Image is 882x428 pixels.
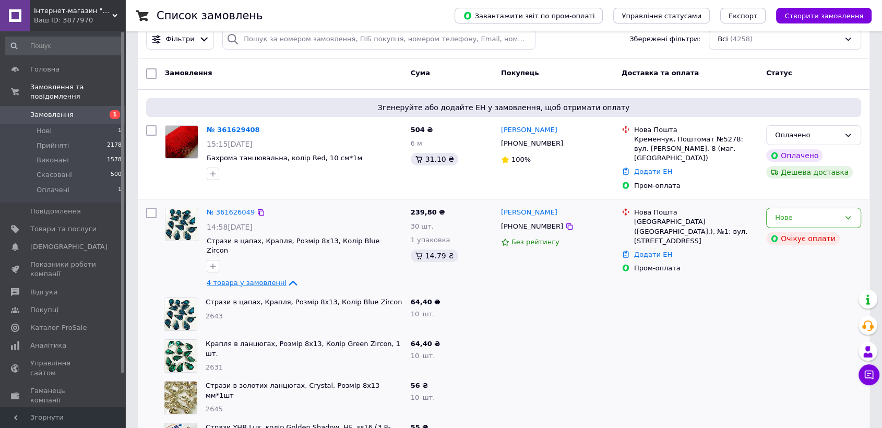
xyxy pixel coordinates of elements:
[776,8,872,23] button: Створити замовлення
[634,135,758,163] div: Кременчук, Поштомат №5278: вул. [PERSON_NAME], 8 (маг. [GEOGRAPHIC_DATA])
[511,156,531,163] span: 100%
[207,223,253,231] span: 14:58[DATE]
[634,168,672,175] a: Додати ЕН
[30,207,81,216] span: Повідомлення
[30,224,97,234] span: Товари та послуги
[411,69,430,77] span: Cума
[30,305,58,315] span: Покупці
[766,149,823,162] div: Оплачено
[30,341,66,350] span: Аналітика
[629,34,700,44] span: Збережені фільтри:
[207,126,260,134] a: № 361629408
[411,352,435,360] span: 10 шт.
[30,288,57,297] span: Відгуки
[463,11,594,20] span: Завантажити звіт по пром-оплаті
[207,208,255,216] a: № 361626049
[30,110,74,120] span: Замовлення
[411,139,422,147] span: 6 м
[118,126,122,136] span: 1
[499,137,565,150] div: [PHONE_NUMBER]
[501,208,557,218] a: [PERSON_NAME]
[207,154,362,162] a: Бахрома танцювальна, колір Red, 10 см*1м
[157,9,263,22] h1: Список замовлень
[411,394,435,401] span: 10 шт.
[411,382,428,389] span: 56 ₴
[30,65,59,74] span: Головна
[766,232,840,245] div: Очікує оплати
[37,185,69,195] span: Оплачені
[107,141,122,150] span: 2178
[613,8,710,23] button: Управління статусами
[720,8,766,23] button: Експорт
[775,130,840,141] div: Оплачено
[164,298,197,330] img: Фото товару
[37,141,69,150] span: Прийняті
[730,35,753,43] span: (4258)
[34,6,112,16] span: Інтернет-магазин "Glamora"
[718,34,728,44] span: Всі
[634,208,758,217] div: Нова Пошта
[5,37,123,55] input: Пошук
[207,237,379,255] a: Стрази в цапах, Крапля, Розмір 8x13, Колір Blue Zircon
[165,208,198,241] img: Фото товару
[30,242,108,252] span: [DEMOGRAPHIC_DATA]
[634,217,758,246] div: [GEOGRAPHIC_DATA] ([GEOGRAPHIC_DATA].), №1: вул. [STREET_ADDRESS]
[30,386,97,405] span: Гаманець компанії
[30,359,97,377] span: Управління сайтом
[165,69,212,77] span: Замовлення
[30,260,97,279] span: Показники роботи компанії
[37,156,69,165] span: Виконані
[206,312,223,320] span: 2643
[411,153,458,165] div: 31.10 ₴
[766,11,872,19] a: Створити замовлення
[207,140,253,148] span: 15:15[DATE]
[110,110,120,119] span: 1
[501,125,557,135] a: [PERSON_NAME]
[411,310,435,318] span: 10 шт.
[206,405,223,413] span: 2645
[164,382,197,414] img: Фото товару
[775,212,840,223] div: Нове
[501,69,539,77] span: Покупець
[411,249,458,262] div: 14.79 ₴
[634,125,758,135] div: Нова Пошта
[411,298,440,306] span: 64,40 ₴
[207,279,299,287] a: 4 товара у замовленні
[150,102,857,113] span: Згенеруйте або додайте ЕН у замовлення, щоб отримати оплату
[411,222,434,230] span: 30 шт.
[107,156,122,165] span: 1578
[634,264,758,273] div: Пром-оплата
[859,364,879,385] button: Чат з покупцем
[164,340,197,372] img: Фото товару
[784,12,863,20] span: Створити замовлення
[729,12,758,20] span: Експорт
[37,126,52,136] span: Нові
[511,238,559,246] span: Без рейтингу
[766,69,792,77] span: Статус
[634,181,758,191] div: Пром-оплата
[222,29,535,50] input: Пошук за номером замовлення, ПІБ покупця, номером телефону, Email, номером накладної
[411,208,445,216] span: 239,80 ₴
[206,363,223,371] span: 2631
[165,125,198,159] a: Фото товару
[111,170,122,180] span: 500
[118,185,122,195] span: 1
[634,251,672,258] a: Додати ЕН
[30,82,125,101] span: Замовлення та повідомлення
[455,8,603,23] button: Завантажити звіт по пром-оплаті
[206,340,400,358] a: Крапля в ланцюгах, Розмір 8x13, Колір Green Zircon, 1 шт.
[206,298,402,306] a: Стрази в цапах, Крапля, Розмір 8x13, Колір Blue Zircon
[30,323,87,332] span: Каталог ProSale
[207,279,287,287] span: 4 товара у замовленні
[165,126,198,158] img: Фото товару
[622,69,699,77] span: Доставка та оплата
[166,34,195,44] span: Фільтри
[411,340,440,348] span: 64,40 ₴
[37,170,72,180] span: Скасовані
[34,16,125,25] div: Ваш ID: 3877970
[411,126,433,134] span: 504 ₴
[499,220,565,233] div: [PHONE_NUMBER]
[206,382,379,399] a: Стрази в золотих ланцюгах, Сrystal, Розмір 8x13 мм*1шт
